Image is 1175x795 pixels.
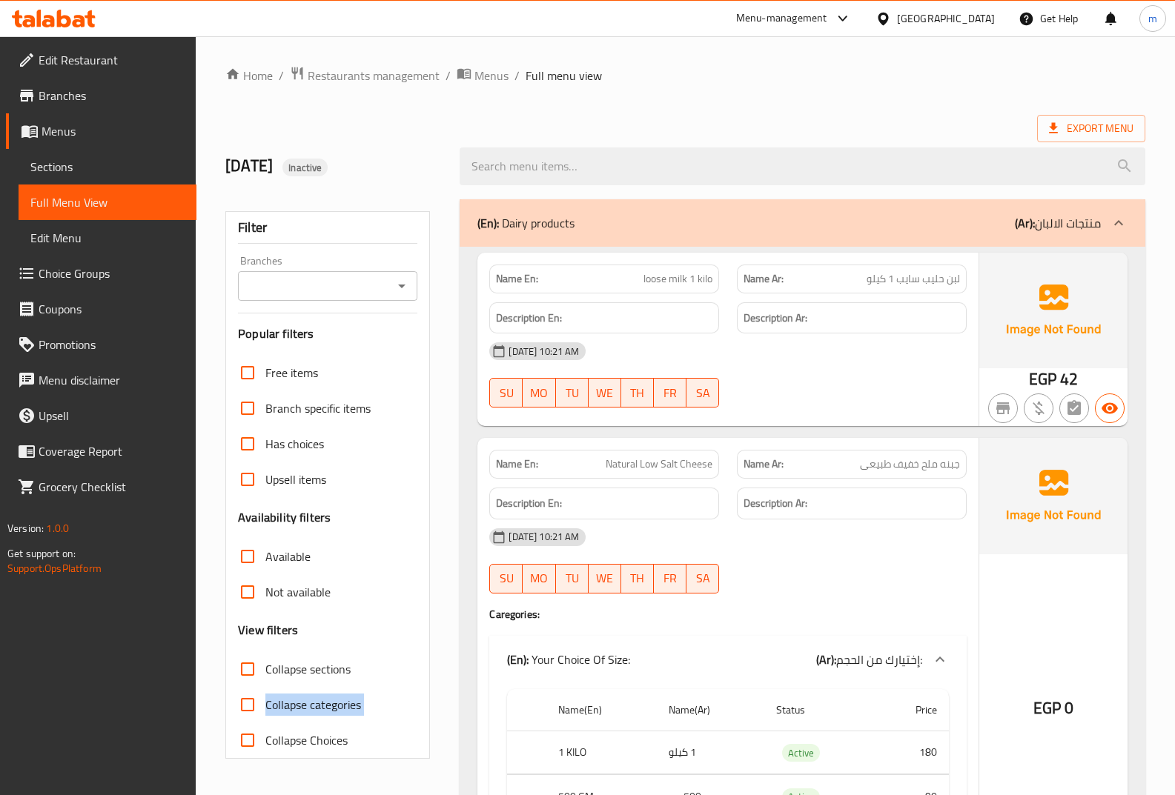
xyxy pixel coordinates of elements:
strong: Description En: [496,309,562,327]
span: WE [595,382,615,404]
span: EGP [1033,693,1061,722]
button: Open [391,276,412,296]
button: TU [556,378,589,408]
span: Has choices [265,435,324,453]
span: Menus [42,122,185,140]
td: 180 [875,731,949,774]
strong: Description En: [496,494,562,513]
span: Inactive [282,161,328,175]
h2: [DATE] [225,155,442,177]
span: SU [496,382,517,404]
button: Available [1095,393,1125,423]
div: (En): Your Choice Of Size:(Ar):إختيارك من الحجم: [489,636,967,683]
b: (Ar): [1015,212,1035,234]
a: Restaurants management [290,66,440,85]
p: Dairy products [477,214,575,232]
span: جبنه ملح خفيف طبيعى [860,456,960,472]
span: MO [529,568,549,589]
button: FR [654,378,686,408]
div: [GEOGRAPHIC_DATA] [897,10,995,27]
span: FR [660,568,681,589]
span: Upsell items [265,470,326,488]
button: SA [686,378,719,408]
img: Ae5nvW7+0k+MAAAAAElFTkSuQmCC [979,438,1128,553]
span: Branch specific items [265,399,371,417]
span: 42 [1060,365,1078,393]
span: SA [692,382,713,404]
span: TU [562,382,583,404]
span: loose milk 1 kilo [643,271,712,287]
th: Name(En) [546,689,657,731]
button: Not has choices [1059,393,1089,423]
span: Menus [474,67,509,84]
strong: Description Ar: [744,309,807,327]
span: SU [496,568,517,589]
button: WE [589,564,621,593]
button: TH [621,564,654,593]
span: Choice Groups [39,265,185,282]
li: / [279,67,284,84]
span: Full menu view [526,67,602,84]
strong: Name Ar: [744,271,784,287]
div: Menu-management [736,10,827,27]
span: Upsell [39,407,185,425]
span: Export Menu [1049,119,1133,138]
span: Sections [30,158,185,176]
button: MO [523,564,555,593]
span: Free items [265,364,318,382]
th: Name(Ar) [657,689,764,731]
img: Ae5nvW7+0k+MAAAAAElFTkSuQmCC [979,253,1128,368]
span: Get support on: [7,544,76,563]
b: (Ar): [816,648,836,671]
button: WE [589,378,621,408]
span: Branches [39,87,185,104]
h4: Caregories: [489,607,967,622]
span: [DATE] 10:21 AM [503,530,585,544]
span: TH [627,382,648,404]
span: Not available [265,583,331,601]
th: Status [764,689,875,731]
a: Promotions [6,327,196,362]
a: Menus [457,66,509,85]
li: / [514,67,520,84]
span: 1.0.0 [46,519,69,538]
span: SA [692,568,713,589]
h3: Availability filters [238,509,331,526]
a: Sections [19,149,196,184]
nav: breadcrumb [225,66,1145,85]
span: Export Menu [1037,115,1145,142]
div: Active [782,744,820,762]
button: MO [523,378,555,408]
span: [DATE] 10:21 AM [503,345,585,359]
span: Full Menu View [30,193,185,211]
button: FR [654,564,686,593]
h3: View filters [238,622,298,639]
button: SU [489,564,523,593]
button: SU [489,378,523,408]
div: Filter [238,212,417,244]
strong: Description Ar: [744,494,807,513]
span: TH [627,568,648,589]
input: search [460,147,1145,185]
span: Version: [7,519,44,538]
strong: Name Ar: [744,456,784,472]
button: Purchased item [1024,393,1053,423]
span: m [1148,10,1157,27]
a: Support.OpsPlatform [7,559,102,578]
td: 1 كيلو [657,731,764,774]
a: Full Menu View [19,184,196,220]
button: SA [686,564,719,593]
th: Price [875,689,949,731]
span: FR [660,382,681,404]
span: Collapse sections [265,660,351,678]
span: لبن حليب سايب 1 كيلو [867,271,960,287]
button: TH [621,378,654,408]
p: Your Choice Of Size: [507,651,630,668]
div: Inactive [282,159,328,176]
span: Collapse categories [265,696,361,713]
span: MO [529,382,549,404]
a: Menu disclaimer [6,362,196,398]
span: Available [265,548,311,565]
span: 0 [1065,693,1073,722]
div: (En): Dairy products(Ar):منتجات الالبان [460,199,1145,247]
